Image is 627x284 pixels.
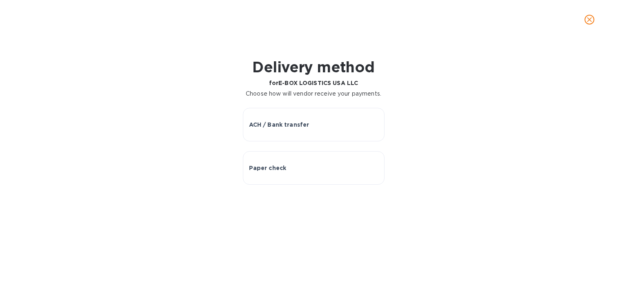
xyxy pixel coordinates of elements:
[269,80,358,86] b: for E-BOX LOGISTICS USA LLC
[246,58,381,76] h1: Delivery method
[243,108,385,141] button: ACH / Bank transfer
[580,10,599,29] button: close
[249,164,287,172] p: Paper check
[249,121,309,129] p: ACH / Bank transfer
[243,151,385,185] button: Paper check
[246,89,381,98] p: Choose how will vendor receive your payments.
